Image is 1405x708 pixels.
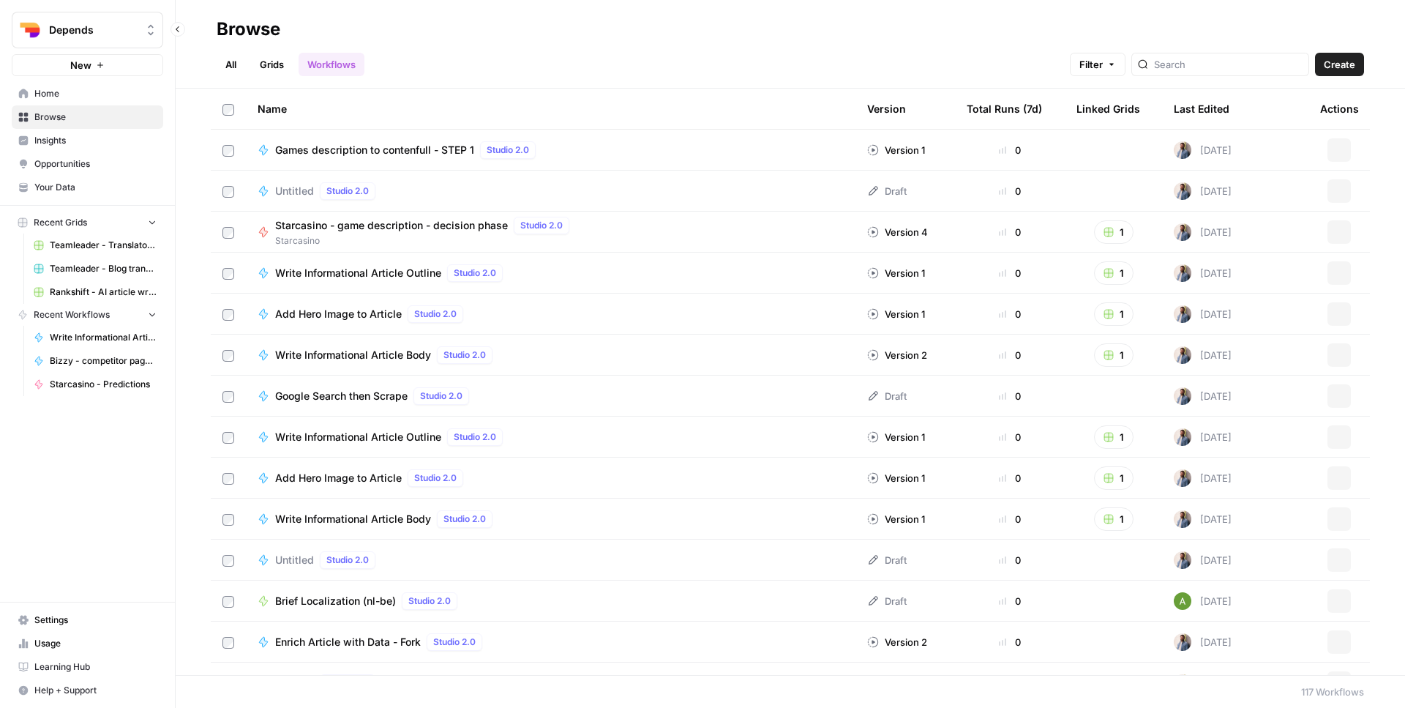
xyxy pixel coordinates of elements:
img: nyfqhp7vrleyff9tydoqbt2td0mu [1174,592,1191,610]
img: 542af2wjek5zirkck3dd1n2hljhm [1174,633,1191,651]
span: Untitled [275,184,314,198]
a: UntitledStudio 2.0 [258,551,844,569]
a: Settings [12,608,163,632]
div: Version 1 [867,266,925,280]
span: Studio 2.0 [454,267,496,280]
div: Linked Grids [1076,89,1140,129]
a: Opportunities [12,152,163,176]
div: [DATE] [1174,264,1232,282]
div: 0 [967,430,1053,444]
span: Studio 2.0 [487,144,529,157]
img: 542af2wjek5zirkck3dd1n2hljhm [1174,346,1191,364]
a: Write Informational Article BodyStudio 2.0 [258,510,844,528]
button: 1 [1094,220,1134,244]
div: [DATE] [1174,387,1232,405]
div: Name [258,89,844,129]
a: Usage [12,632,163,655]
img: 542af2wjek5zirkck3dd1n2hljhm [1174,428,1191,446]
button: Workspace: Depends [12,12,163,48]
a: Write Informational Article BodyStudio 2.0 [258,346,844,364]
button: New [12,54,163,76]
span: Starcasino - Predictions [50,378,157,391]
div: Total Runs (7d) [967,89,1042,129]
div: [DATE] [1174,510,1232,528]
a: Learning Hub [12,655,163,679]
div: 0 [967,307,1053,321]
span: Studio 2.0 [326,554,369,567]
div: 0 [967,635,1053,649]
img: 542af2wjek5zirkck3dd1n2hljhm [1174,469,1191,487]
button: Filter [1070,53,1125,76]
div: [DATE] [1174,674,1232,692]
div: Draft [867,553,907,567]
span: Studio 2.0 [443,513,486,526]
div: Version 1 [867,430,925,444]
span: Write Informational Article Body [275,512,431,526]
div: Version 4 [867,225,928,239]
a: Starcasino - game description - decision phaseStudio 2.0Starcasino [258,217,844,247]
a: Your Data [12,176,163,199]
div: Version 2 [867,635,927,649]
div: 117 Workflows [1301,685,1364,699]
span: Bizzy - competitor page builder [50,354,157,368]
input: Search [1154,57,1303,72]
div: Actions [1320,89,1359,129]
img: 542af2wjek5zirkck3dd1n2hljhm [1174,551,1191,569]
a: Bizzy - competitor page builder [27,349,163,373]
button: 1 [1094,261,1134,285]
a: Write Informational Article OutlineStudio 2.0 [258,264,844,282]
span: Enrich Article with Data - Fork [275,635,421,649]
button: Recent Grids [12,212,163,234]
span: Studio 2.0 [520,219,563,232]
a: Rankshift - AI article writer [27,280,163,304]
span: Write Informational Article Body [275,348,431,362]
a: UntitledStudio 2.0 [258,674,844,692]
a: Teamleader - Blog translator - V3 Grid [27,257,163,280]
a: Brief Localization (nl-be)Studio 2.0 [258,592,844,610]
span: Write Informational Article Outline [50,331,157,344]
div: Version [867,89,906,129]
div: Version 1 [867,143,925,157]
span: Home [34,87,157,100]
div: Version 1 [867,307,925,321]
span: Starcasino - game description - decision phase [275,218,508,233]
span: Google Search then Scrape [275,389,408,403]
div: 0 [967,266,1053,280]
span: Studio 2.0 [433,636,476,649]
div: Draft [867,594,907,608]
a: Games description to contenfull - STEP 1Studio 2.0 [258,141,844,159]
span: Settings [34,614,157,627]
div: Browse [217,18,280,41]
div: Draft [867,389,907,403]
span: Write Informational Article Outline [275,266,441,280]
div: Last Edited [1174,89,1229,129]
img: Depends Logo [17,17,43,43]
img: 542af2wjek5zirkck3dd1n2hljhm [1174,141,1191,159]
div: [DATE] [1174,141,1232,159]
span: Opportunities [34,157,157,171]
img: 542af2wjek5zirkck3dd1n2hljhm [1174,305,1191,323]
span: Studio 2.0 [408,595,451,608]
div: 0 [967,348,1053,362]
a: Write Informational Article OutlineStudio 2.0 [258,428,844,446]
div: Version 1 [867,471,925,485]
a: Teamleader - Translator V2 - [PERSON_NAME] [27,234,163,257]
div: 0 [967,594,1053,608]
span: Studio 2.0 [443,349,486,362]
span: Untitled [275,553,314,567]
img: 542af2wjek5zirkck3dd1n2hljhm [1174,674,1191,692]
button: 1 [1094,466,1134,490]
img: 542af2wjek5zirkck3dd1n2hljhm [1174,387,1191,405]
a: Workflows [299,53,364,76]
span: Learning Hub [34,660,157,674]
div: 0 [967,225,1053,239]
span: Teamleader - Blog translator - V3 Grid [50,262,157,275]
span: Insights [34,134,157,147]
span: Teamleader - Translator V2 - [PERSON_NAME] [50,239,157,252]
a: All [217,53,245,76]
span: Recent Workflows [34,308,110,321]
div: 0 [967,512,1053,526]
span: Studio 2.0 [326,185,369,198]
a: Home [12,82,163,105]
div: [DATE] [1174,305,1232,323]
